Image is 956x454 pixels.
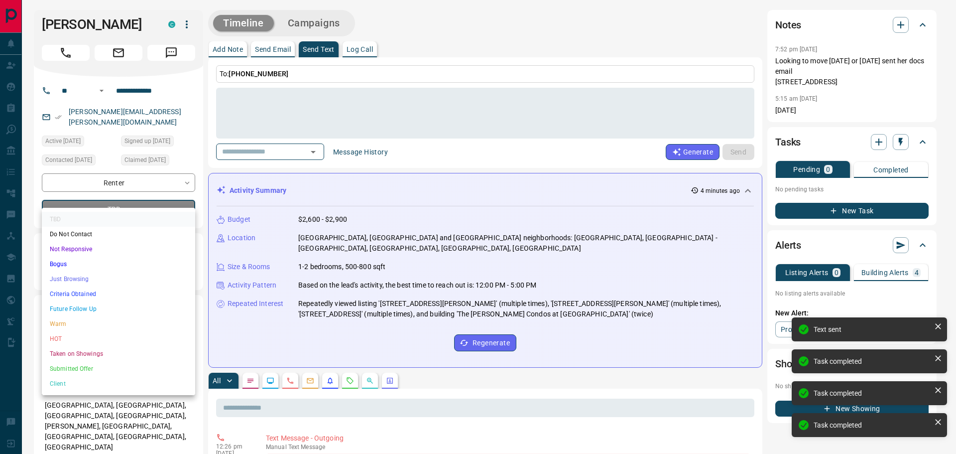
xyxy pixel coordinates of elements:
[814,325,930,333] div: Text sent
[42,272,195,287] li: Just Browsing
[42,346,195,361] li: Taken on Showings
[42,287,195,302] li: Criteria Obtained
[814,357,930,365] div: Task completed
[42,331,195,346] li: HOT
[42,376,195,391] li: Client
[814,389,930,397] div: Task completed
[42,316,195,331] li: Warm
[42,257,195,272] li: Bogus
[42,242,195,257] li: Not Responsive
[42,302,195,316] li: Future Follow Up
[814,421,930,429] div: Task completed
[42,227,195,242] li: Do Not Contact
[42,361,195,376] li: Submitted Offer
